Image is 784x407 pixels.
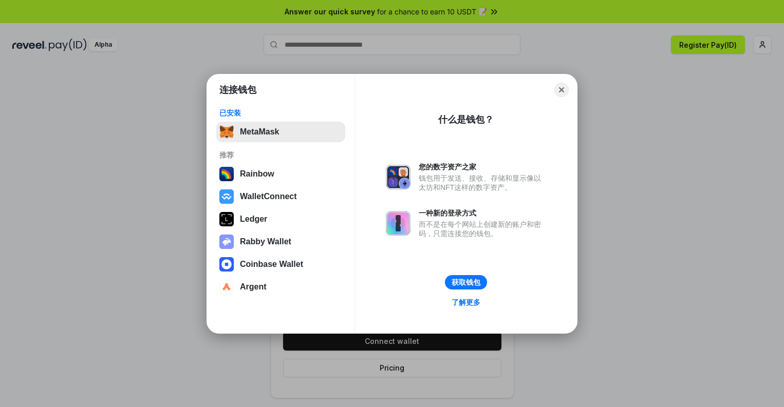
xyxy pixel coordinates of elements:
a: 了解更多 [445,296,487,309]
button: Ledger [216,209,345,229]
div: 一种新的登录方式 [419,208,546,218]
img: svg+xml,%3Csvg%20width%3D%2228%22%20height%3D%2228%22%20viewBox%3D%220%200%2028%2028%22%20fill%3D... [219,189,234,204]
div: Coinbase Wallet [240,260,303,269]
img: svg+xml,%3Csvg%20fill%3D%22none%22%20height%3D%2233%22%20viewBox%3D%220%200%2035%2033%22%20width%... [219,125,234,139]
img: svg+xml,%3Csvg%20xmlns%3D%22http%3A%2F%2Fwww.w3.org%2F2000%2Fsvg%22%20fill%3D%22none%22%20viewBox... [386,211,410,236]
div: Argent [240,282,267,292]
img: svg+xml,%3Csvg%20xmlns%3D%22http%3A%2F%2Fwww.w3.org%2F2000%2Fsvg%22%20width%3D%2228%22%20height%3... [219,212,234,226]
button: WalletConnect [216,186,345,207]
div: 获取钱包 [452,278,480,287]
div: 已安装 [219,108,342,118]
div: 您的数字资产之家 [419,162,546,171]
button: Coinbase Wallet [216,254,345,275]
img: svg+xml,%3Csvg%20width%3D%22120%22%20height%3D%22120%22%20viewBox%3D%220%200%20120%20120%22%20fil... [219,167,234,181]
div: 钱包用于发送、接收、存储和显示像以太坊和NFT这样的数字资产。 [419,173,546,192]
img: svg+xml,%3Csvg%20xmlns%3D%22http%3A%2F%2Fwww.w3.org%2F2000%2Fsvg%22%20fill%3D%22none%22%20viewBox... [219,235,234,249]
div: 了解更多 [452,298,480,307]
div: 而不是在每个网站上创建新的账户和密码，只需连接您的钱包。 [419,220,546,238]
img: svg+xml,%3Csvg%20width%3D%2228%22%20height%3D%2228%22%20viewBox%3D%220%200%2028%2028%22%20fill%3D... [219,257,234,272]
button: Close [554,83,569,97]
div: 推荐 [219,150,342,160]
div: WalletConnect [240,192,297,201]
button: 获取钱包 [445,275,487,289]
img: svg+xml,%3Csvg%20xmlns%3D%22http%3A%2F%2Fwww.w3.org%2F2000%2Fsvg%22%20fill%3D%22none%22%20viewBox... [386,165,410,189]
div: MetaMask [240,127,279,137]
button: MetaMask [216,122,345,142]
img: svg+xml,%3Csvg%20width%3D%2228%22%20height%3D%2228%22%20viewBox%3D%220%200%2028%2028%22%20fill%3D... [219,280,234,294]
h1: 连接钱包 [219,84,256,96]
div: Ledger [240,215,267,224]
button: Rabby Wallet [216,231,345,252]
div: 什么是钱包？ [438,113,494,126]
button: Rainbow [216,164,345,184]
button: Argent [216,277,345,297]
div: Rabby Wallet [240,237,291,246]
div: Rainbow [240,169,274,179]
